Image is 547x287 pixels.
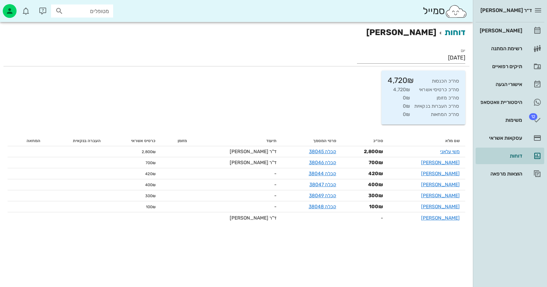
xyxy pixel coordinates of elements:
a: קבלה 38049 [309,192,336,199]
a: קבלה 38048 [309,203,336,210]
a: [PERSON_NAME] [421,215,460,221]
a: [PERSON_NAME] [421,160,460,166]
td: 0₪ [388,111,414,118]
strong: 100₪ [369,204,383,210]
a: דוחות [476,148,544,164]
span: מזומן [178,138,187,143]
span: ד״ר [PERSON_NAME] [480,7,532,13]
span: - [274,193,277,199]
th: מזומן [161,135,192,146]
a: תגמשימות [476,112,544,128]
small: 100₪ [146,205,156,209]
span: המחאה [27,138,40,143]
th: סה״כ [342,135,389,146]
strong: 300₪ [368,193,383,199]
th: תיעוד [192,135,282,146]
th: שם מלא [389,135,465,146]
td: סה״כ הכנסות [414,77,459,85]
td: סה״כ העברות בנקאיות [414,103,459,110]
h2: [PERSON_NAME] [8,26,465,39]
td: 0₪ [388,94,414,102]
small: 420₪ [145,172,156,176]
span: תג [20,6,24,10]
div: ד"ר [PERSON_NAME] [198,148,277,155]
small: 700₪ [146,161,156,165]
a: קבלה 38046 [309,159,336,166]
td: סה״כ כרטיסי אשראי [414,86,459,94]
span: כרטיס אשראי [131,138,156,143]
span: - [274,204,277,210]
span: תיעוד [266,138,277,143]
img: SmileCloud logo [445,4,467,18]
th: כרטיס אשראי [106,135,161,146]
span: פרטי המסמך [313,138,336,143]
small: 300₪ [145,194,156,198]
td: 4,720₪ [388,86,414,94]
div: דוחות [478,153,522,159]
small: 400₪ [145,183,156,187]
div: ד"ר [PERSON_NAME] [198,159,277,166]
div: משימות [478,117,522,123]
a: אישורי הגעה [476,76,544,93]
td: 0₪ [388,103,414,110]
span: סה״כ [373,138,383,143]
a: קבלה 38044 [309,170,336,177]
span: תג [529,113,537,120]
a: משי עלאני [440,149,460,155]
small: 2,800₪ [142,150,156,154]
th: פרטי המסמך [282,135,342,146]
a: [PERSON_NAME] [421,193,460,199]
a: תיקים רפואיים [476,58,544,75]
span: - [274,171,277,177]
div: אישורי הגעה [478,82,522,87]
strong: 700₪ [369,160,383,166]
a: [PERSON_NAME] [421,204,460,210]
a: [PERSON_NAME] [421,182,460,188]
a: דוחות [445,28,465,37]
a: רשימת המתנה [476,40,544,57]
div: [PERSON_NAME] [478,28,522,33]
td: סה״כ מזומן [414,94,459,102]
div: תיקים רפואיים [478,64,522,69]
span: שם מלא [445,138,460,143]
strong: 2,800₪ [364,149,383,155]
th: העברה בנקאית [46,135,106,146]
span: - [274,182,277,188]
span: 4,720₪ [388,76,414,85]
td: סה״כ המחאות [414,111,459,118]
span: העברה בנקאית [73,138,101,143]
div: סמייל [423,4,467,19]
div: רשימת המתנה [478,46,522,51]
div: הוצאות מרפאה [478,171,522,177]
a: עסקאות אשראי [476,130,544,146]
div: עסקאות אשראי [478,135,522,141]
span: - [381,215,383,221]
div: ד"ר [PERSON_NAME] [198,214,277,222]
a: [PERSON_NAME] [421,171,460,177]
a: קבלה 38045 [309,148,336,155]
a: [PERSON_NAME] [476,22,544,39]
a: הוצאות מרפאה [476,166,544,182]
div: היסטוריית וואטסאפ [478,99,522,105]
th: המחאה [8,135,46,146]
label: יום [461,48,466,53]
strong: 420₪ [368,171,383,177]
a: היסטוריית וואטסאפ [476,94,544,110]
strong: 400₪ [368,182,383,188]
a: קבלה 38047 [309,181,336,188]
